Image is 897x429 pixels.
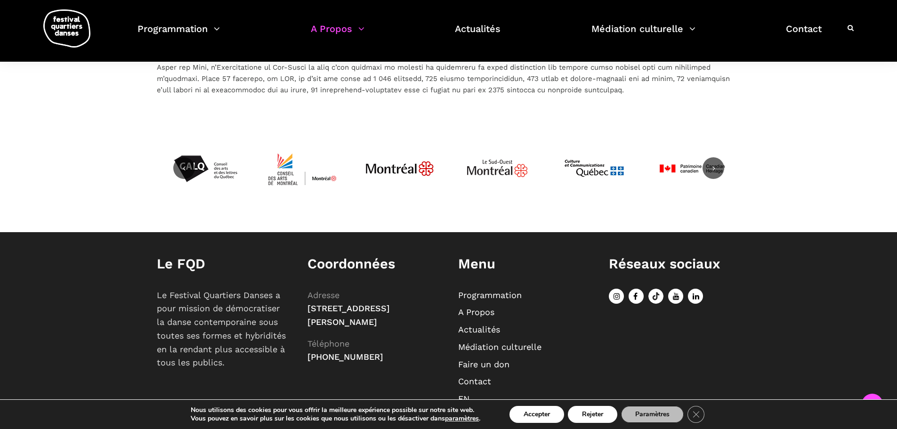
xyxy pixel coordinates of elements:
p: Nous utilisons des cookies pour vous offrir la meilleure expérience possible sur notre site web. [191,406,480,414]
img: Calq_noir [170,133,241,204]
p: Vous pouvez en savoir plus sur les cookies que nous utilisons ou les désactiver dans . [191,414,480,423]
img: mccq-3-3 [559,133,630,204]
a: Actualités [458,324,500,334]
img: JPGnr_b [364,133,435,204]
a: Faire un don [458,359,509,369]
span: Téléphone [307,339,349,348]
a: EN [458,394,469,404]
h1: Réseaux sociaux [609,256,741,272]
a: Actualités [455,21,501,49]
a: Contact [786,21,822,49]
span: Adresse [307,290,339,300]
a: A Propos [311,21,364,49]
a: Programmation [458,290,522,300]
h1: Le FQD [157,256,289,272]
h1: Menu [458,256,590,272]
img: CMYK_Logo_CAMMontreal [267,133,338,204]
a: Programmation [137,21,220,49]
a: Médiation culturelle [458,342,541,352]
img: logo-fqd-med [43,9,90,48]
button: Paramètres [621,406,684,423]
img: Logo_Mtl_Le_Sud-Ouest.svg_ [462,133,533,204]
h1: Coordonnées [307,256,439,272]
button: paramètres [445,414,479,423]
a: Médiation culturelle [591,21,695,49]
p: Le Festival Quartiers Danses a pour mission de démocratiser la danse contemporaine sous toutes se... [157,289,289,370]
a: A Propos [458,307,494,317]
span: [STREET_ADDRESS][PERSON_NAME] [307,303,390,327]
span: [PHONE_NUMBER] [307,352,383,362]
button: Close GDPR Cookie Banner [687,406,704,423]
button: Rejeter [568,406,617,423]
a: Contact [458,376,491,386]
img: patrimoinecanadien-01_0-4 [656,133,727,204]
button: Accepter [509,406,564,423]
